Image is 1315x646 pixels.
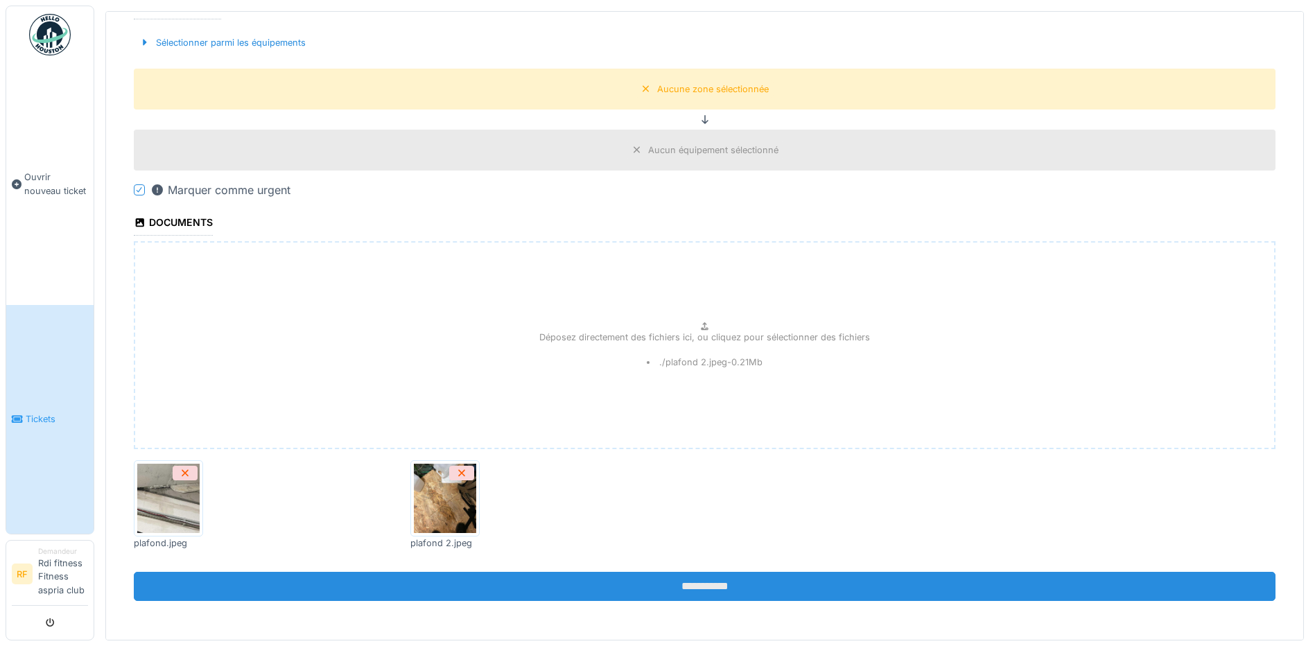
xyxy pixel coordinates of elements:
[647,356,763,369] li: ./plafond 2.jpeg - 0.21 Mb
[414,464,476,533] img: kx3xvl0h7gx44e0gbqqr71jat7qt
[134,33,311,52] div: Sélectionner parmi les équipements
[38,546,88,602] li: Rdi fitness Fitness aspria club
[150,182,290,198] div: Marquer comme urgent
[539,331,870,344] p: Déposez directement des fichiers ici, ou cliquez pour sélectionner des fichiers
[12,564,33,584] li: RF
[12,546,88,606] a: RF DemandeurRdi fitness Fitness aspria club
[134,536,203,550] div: plafond.jpeg
[26,412,88,426] span: Tickets
[29,14,71,55] img: Badge_color-CXgf-gQk.svg
[134,212,213,236] div: Documents
[38,546,88,557] div: Demandeur
[6,63,94,305] a: Ouvrir nouveau ticket
[657,82,769,96] div: Aucune zone sélectionnée
[648,143,778,157] div: Aucun équipement sélectionné
[410,536,480,550] div: plafond 2.jpeg
[137,464,200,533] img: hlne2rc0vot91pel44tgbkmgtuos
[6,305,94,534] a: Tickets
[24,171,88,197] span: Ouvrir nouveau ticket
